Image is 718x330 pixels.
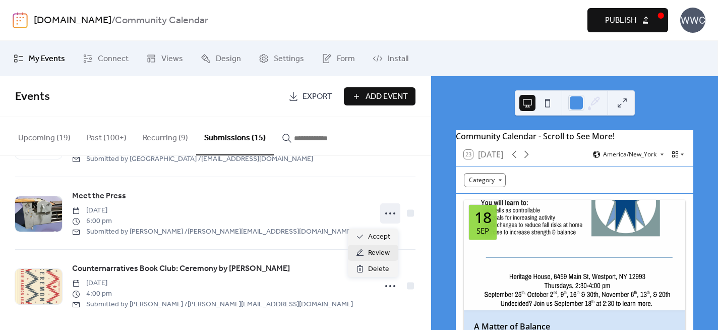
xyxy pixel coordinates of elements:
[193,45,249,72] a: Design
[368,263,389,276] span: Delete
[337,53,355,65] span: Form
[161,53,183,65] span: Views
[365,45,416,72] a: Install
[368,247,390,259] span: Review
[303,91,332,103] span: Export
[75,45,136,72] a: Connect
[344,87,415,105] button: Add Event
[251,45,312,72] a: Settings
[680,8,705,33] div: WWC
[274,53,304,65] span: Settings
[34,11,111,30] a: [DOMAIN_NAME]
[605,15,636,27] span: Publish
[476,227,489,235] div: Sep
[72,227,353,237] span: Submitted by [PERSON_NAME] / [PERSON_NAME][EMAIL_ADDRESS][DOMAIN_NAME]
[196,117,274,155] button: Submissions (15)
[139,45,191,72] a: Views
[10,117,79,154] button: Upcoming (19)
[587,8,668,32] button: Publish
[115,11,208,30] b: Community Calendar
[603,151,656,157] span: America/New_York
[72,216,353,227] span: 6:00 pm
[79,117,135,154] button: Past (100+)
[135,117,196,154] button: Recurring (9)
[72,190,126,202] span: Meet the Press
[366,91,408,103] span: Add Event
[456,130,693,142] div: Community Calendar - Scroll to See More!
[72,154,313,164] span: Submitted by [GEOGRAPHIC_DATA] / [EMAIL_ADDRESS][DOMAIN_NAME]
[368,231,390,243] span: Accept
[72,190,126,203] a: Meet the Press
[72,205,353,216] span: [DATE]
[314,45,363,72] a: Form
[111,11,115,30] b: /
[98,53,129,65] span: Connect
[29,53,65,65] span: My Events
[72,278,353,289] span: [DATE]
[216,53,241,65] span: Design
[13,12,28,28] img: logo
[388,53,408,65] span: Install
[72,263,290,275] span: Counternarratives Book Club: Ceremony by [PERSON_NAME]
[72,289,353,299] span: 4:00 pm
[474,210,492,225] div: 18
[6,45,73,72] a: My Events
[15,86,50,108] span: Events
[281,87,340,105] a: Export
[72,262,290,276] a: Counternarratives Book Club: Ceremony by [PERSON_NAME]
[72,299,353,310] span: Submitted by [PERSON_NAME] / [PERSON_NAME][EMAIL_ADDRESS][DOMAIN_NAME]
